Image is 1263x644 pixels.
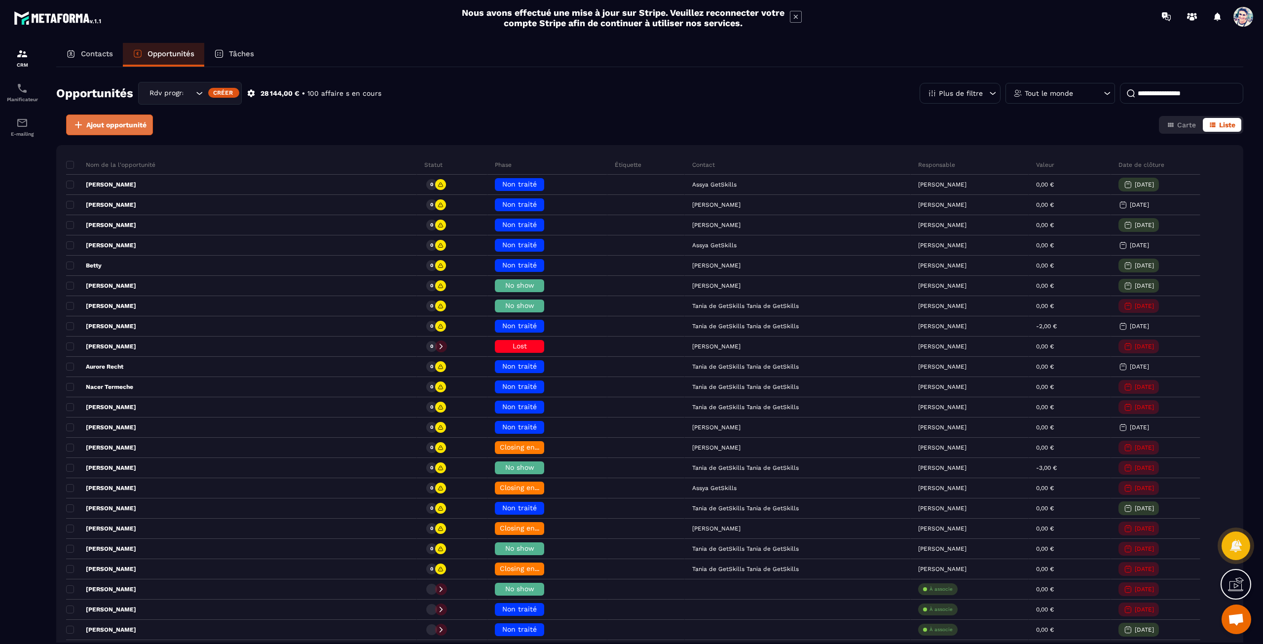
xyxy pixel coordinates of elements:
p: [DATE] [1135,464,1154,471]
h2: Nous avons effectué une mise à jour sur Stripe. Veuillez reconnecter votre compte Stripe afin de ... [461,7,785,28]
p: [PERSON_NAME] [66,322,136,330]
span: No show [505,463,534,471]
p: Contacts [81,49,113,58]
span: Ajout opportunité [86,120,147,130]
p: 0,00 € [1036,404,1054,411]
p: [DATE] [1130,424,1149,431]
span: Closing en cours [500,565,556,572]
img: email [16,117,28,129]
p: [PERSON_NAME] [66,545,136,553]
p: [PERSON_NAME] [918,383,966,390]
p: Plus de filtre [939,90,983,97]
p: 0,00 € [1036,222,1054,228]
p: -2,00 € [1036,323,1057,330]
p: 0,00 € [1036,485,1054,492]
span: Non traité [502,504,537,512]
p: 0 [430,464,433,471]
p: [DATE] [1130,242,1149,249]
a: emailemailE-mailing [2,110,42,144]
p: [DATE] [1135,505,1154,512]
p: 0 [430,444,433,451]
p: [PERSON_NAME] [66,504,136,512]
p: [PERSON_NAME] [66,181,136,189]
span: Closing en cours [500,524,556,532]
p: -3,00 € [1036,464,1057,471]
p: À associe [929,606,953,613]
img: formation [16,48,28,60]
p: 0 [430,566,433,572]
p: 0,00 € [1036,606,1054,613]
span: Non traité [502,423,537,431]
p: [DATE] [1135,404,1154,411]
p: [PERSON_NAME] [66,484,136,492]
p: [DATE] [1135,545,1154,552]
span: Non traité [502,241,537,249]
button: Ajout opportunité [66,114,153,135]
p: Betty [66,262,102,269]
p: 0 [430,282,433,289]
p: [DATE] [1135,282,1154,289]
p: [PERSON_NAME] [66,444,136,452]
p: [PERSON_NAME] [66,302,136,310]
p: 0,00 € [1036,363,1054,370]
p: [PERSON_NAME] [918,242,966,249]
p: [PERSON_NAME] [918,343,966,350]
p: 0,00 € [1036,545,1054,552]
p: Tout le monde [1025,90,1073,97]
p: [DATE] [1130,363,1149,370]
p: [PERSON_NAME] [66,626,136,634]
p: 0,00 € [1036,181,1054,188]
p: 0 [430,323,433,330]
p: [PERSON_NAME] [918,363,966,370]
a: formationformationCRM [2,40,42,75]
p: [PERSON_NAME] [918,201,966,208]
span: Rdv programmé [147,88,184,99]
p: [PERSON_NAME] [66,241,136,249]
p: CRM [2,62,42,68]
div: Créer [208,88,239,98]
p: [DATE] [1135,485,1154,492]
p: E-mailing [2,131,42,137]
a: Tâches [204,43,264,67]
p: [DATE] [1135,383,1154,390]
p: [PERSON_NAME] [918,444,966,451]
img: logo [14,9,103,27]
p: Étiquette [615,161,641,169]
p: À associe [929,586,953,593]
a: Ouvrir le chat [1222,605,1251,634]
span: Closing en cours [500,443,556,451]
p: [PERSON_NAME] [918,485,966,492]
span: Non traité [502,605,537,613]
img: scheduler [16,82,28,94]
p: Phase [495,161,512,169]
p: 0 [430,525,433,532]
p: [PERSON_NAME] [918,525,966,532]
p: [PERSON_NAME] [66,565,136,573]
h2: Opportunités [56,83,133,103]
p: 0,00 € [1036,444,1054,451]
input: Search for option [184,88,193,99]
p: Opportunités [148,49,194,58]
p: [PERSON_NAME] [918,404,966,411]
button: Carte [1161,118,1202,132]
p: 0,00 € [1036,586,1054,593]
p: 0,00 € [1036,383,1054,390]
p: [PERSON_NAME] [66,525,136,532]
p: Aurore Recht [66,363,123,371]
p: 28 144,00 € [260,89,299,98]
a: Contacts [56,43,123,67]
span: No show [505,281,534,289]
p: [PERSON_NAME] [66,423,136,431]
p: [PERSON_NAME] [918,424,966,431]
p: Date de clôture [1118,161,1164,169]
p: [DATE] [1135,444,1154,451]
span: Carte [1177,121,1196,129]
p: 0 [430,363,433,370]
p: [DATE] [1135,626,1154,633]
p: 0 [430,404,433,411]
p: [PERSON_NAME] [918,303,966,309]
p: [DATE] [1130,323,1149,330]
p: 0 [430,242,433,249]
p: 0 [430,505,433,512]
p: [PERSON_NAME] [66,221,136,229]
